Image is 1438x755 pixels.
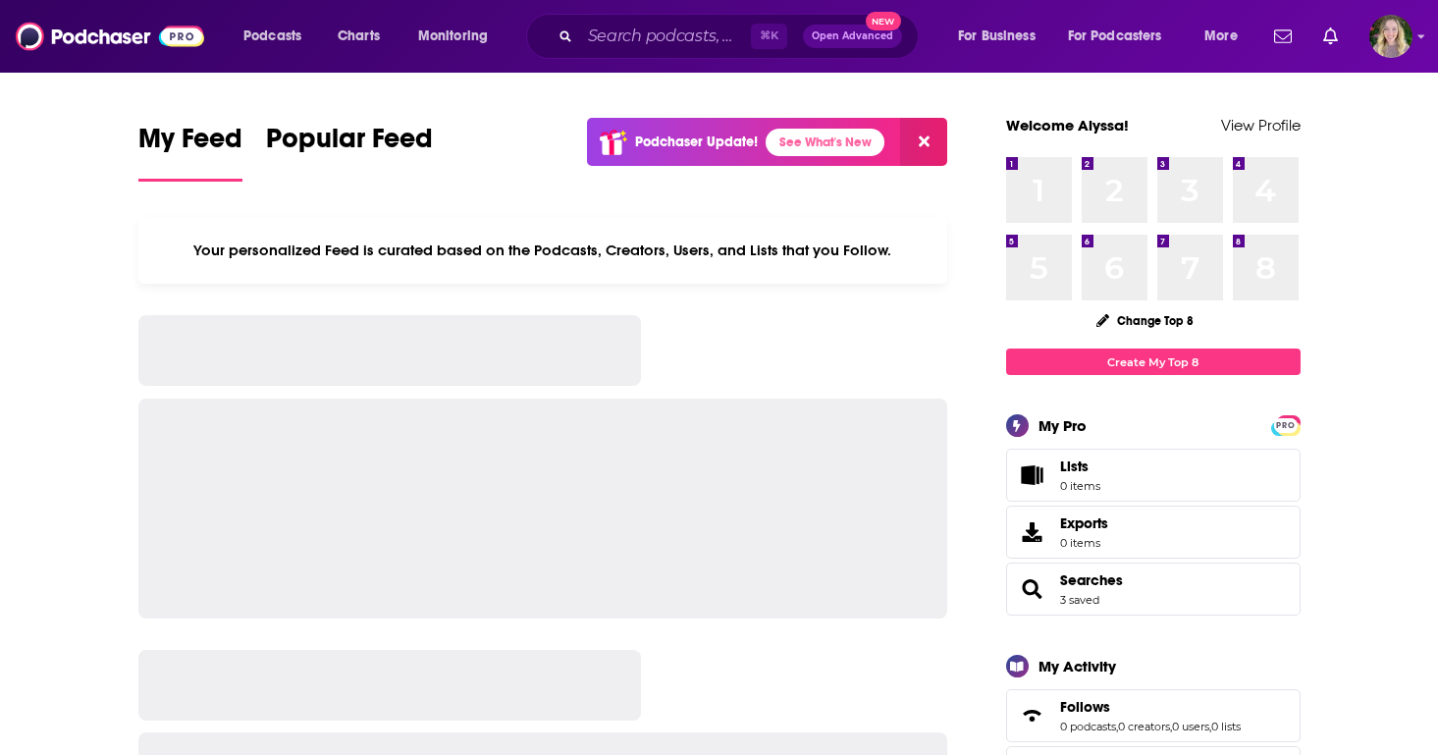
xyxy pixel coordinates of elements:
img: User Profile [1369,15,1412,58]
a: Follows [1060,698,1241,716]
a: 0 users [1172,720,1209,733]
span: Lists [1060,458,1100,475]
input: Search podcasts, credits, & more... [580,21,751,52]
span: Monitoring [418,23,488,50]
button: open menu [230,21,327,52]
span: 0 items [1060,479,1100,493]
span: Follows [1060,698,1110,716]
a: Create My Top 8 [1006,349,1301,375]
span: Logged in as lauren19365 [1369,15,1412,58]
button: open menu [404,21,513,52]
a: Follows [1013,702,1052,729]
a: Charts [325,21,392,52]
a: Show notifications dropdown [1315,20,1346,53]
a: Popular Feed [266,122,433,182]
button: Show profile menu [1369,15,1412,58]
span: Exports [1060,514,1108,532]
span: 0 items [1060,536,1108,550]
span: Searches [1006,563,1301,616]
span: , [1170,720,1172,733]
span: Open Advanced [812,31,893,41]
a: See What's New [766,129,884,156]
span: PRO [1274,418,1298,433]
a: 0 podcasts [1060,720,1116,733]
a: My Feed [138,122,242,182]
div: My Pro [1039,416,1087,435]
a: View Profile [1221,116,1301,135]
p: Podchaser Update! [635,134,758,150]
span: Lists [1013,461,1052,489]
div: Search podcasts, credits, & more... [545,14,937,59]
span: Lists [1060,458,1089,475]
div: My Activity [1039,657,1116,675]
a: Searches [1013,575,1052,603]
span: Follows [1006,689,1301,742]
button: open menu [944,21,1060,52]
img: Podchaser - Follow, Share and Rate Podcasts [16,18,204,55]
span: Popular Feed [266,122,433,167]
span: , [1209,720,1211,733]
a: PRO [1274,417,1298,432]
span: , [1116,720,1118,733]
a: Lists [1006,449,1301,502]
a: Exports [1006,506,1301,559]
span: New [866,12,901,30]
button: open menu [1191,21,1262,52]
div: Your personalized Feed is curated based on the Podcasts, Creators, Users, and Lists that you Follow. [138,217,948,284]
span: For Business [958,23,1036,50]
span: My Feed [138,122,242,167]
button: Change Top 8 [1085,308,1206,333]
span: Charts [338,23,380,50]
span: More [1204,23,1238,50]
span: ⌘ K [751,24,787,49]
a: 3 saved [1060,593,1099,607]
a: Welcome Alyssa! [1006,116,1129,135]
span: Exports [1013,518,1052,546]
a: Searches [1060,571,1123,589]
span: For Podcasters [1068,23,1162,50]
a: 0 lists [1211,720,1241,733]
a: 0 creators [1118,720,1170,733]
button: open menu [1055,21,1191,52]
a: Show notifications dropdown [1266,20,1300,53]
span: Podcasts [243,23,301,50]
button: Open AdvancedNew [803,25,902,48]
